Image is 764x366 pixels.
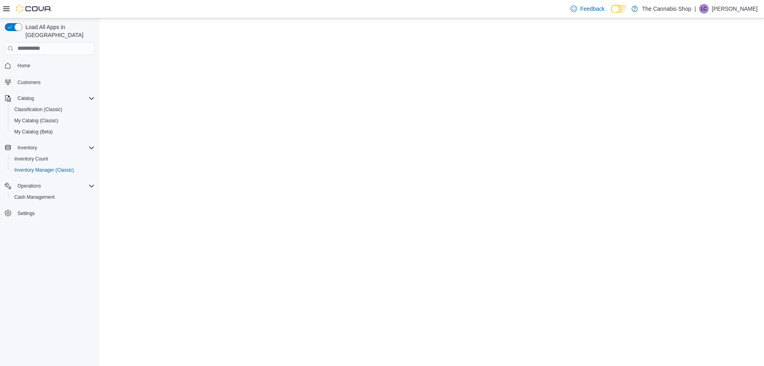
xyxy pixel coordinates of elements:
span: Inventory [18,145,37,151]
span: My Catalog (Beta) [11,127,95,137]
span: Customers [18,79,41,86]
button: Inventory [14,143,40,153]
button: My Catalog (Classic) [8,115,98,126]
button: Classification (Classic) [8,104,98,115]
img: Cova [16,5,52,13]
span: Operations [18,183,41,189]
a: Feedback [567,1,608,17]
button: Settings [2,207,98,219]
span: Inventory Count [14,156,48,162]
div: Liam Connolly [699,4,709,14]
button: Home [2,60,98,71]
span: LC [701,4,707,14]
p: The Cannabis Shop [642,4,691,14]
button: Catalog [2,93,98,104]
a: Inventory Manager (Classic) [11,165,77,175]
p: | [694,4,696,14]
span: My Catalog (Classic) [11,116,95,125]
p: [PERSON_NAME] [712,4,758,14]
span: Home [14,61,95,70]
a: My Catalog (Beta) [11,127,56,137]
span: Home [18,63,30,69]
span: Settings [14,208,95,218]
span: My Catalog (Beta) [14,129,53,135]
span: Load All Apps in [GEOGRAPHIC_DATA] [22,23,95,39]
input: Dark Mode [611,5,628,13]
span: Feedback [580,5,604,13]
span: Settings [18,210,35,217]
nav: Complex example [5,57,95,240]
span: Inventory Manager (Classic) [14,167,74,173]
button: Operations [2,180,98,192]
a: Customers [14,78,44,87]
span: Inventory [14,143,95,153]
a: Classification (Classic) [11,105,66,114]
a: Settings [14,209,38,218]
button: Inventory Manager (Classic) [8,164,98,176]
button: Catalog [14,94,37,103]
button: Inventory Count [8,153,98,164]
a: My Catalog (Classic) [11,116,62,125]
a: Cash Management [11,192,58,202]
a: Home [14,61,33,70]
button: Inventory [2,142,98,153]
span: Catalog [14,94,95,103]
span: My Catalog (Classic) [14,117,58,124]
span: Operations [14,181,95,191]
button: Customers [2,76,98,88]
span: Cash Management [11,192,95,202]
span: Inventory Count [11,154,95,164]
span: Inventory Manager (Classic) [11,165,95,175]
span: Cash Management [14,194,55,200]
span: Catalog [18,95,34,102]
button: My Catalog (Beta) [8,126,98,137]
button: Operations [14,181,44,191]
span: Customers [14,77,95,87]
span: Classification (Classic) [11,105,95,114]
button: Cash Management [8,192,98,203]
a: Inventory Count [11,154,51,164]
span: Classification (Classic) [14,106,62,113]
